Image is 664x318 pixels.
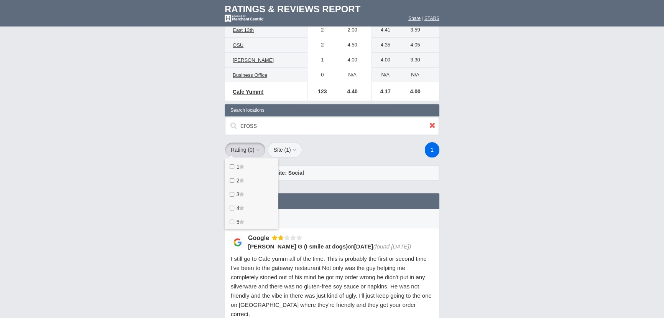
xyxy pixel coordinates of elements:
[424,16,439,21] a: STARS
[307,68,334,83] td: 0
[229,56,278,65] a: [PERSON_NAME]
[333,68,371,83] td: N/A
[395,53,439,68] td: 3.30
[237,164,240,170] span: 1
[373,243,411,250] span: (found [DATE])
[248,234,272,242] div: Google
[395,68,439,83] td: N/A
[333,53,371,68] td: 4.00
[268,142,302,157] button: Site (1)
[286,147,289,153] span: 1
[371,53,395,68] td: 4.00
[395,23,439,38] td: 3.59
[354,243,373,250] span: [DATE]
[307,38,334,53] td: 2
[408,16,421,21] a: Share
[237,205,240,211] span: 4
[225,142,266,157] button: Rating (0)
[333,82,371,101] td: 4.40
[333,23,371,38] td: 2.00
[229,41,247,50] a: OSU
[237,177,240,184] span: 2
[371,82,395,101] td: 4.17
[248,243,348,250] span: [PERSON_NAME] G (I smile at dogs)
[237,219,240,225] span: 5
[237,191,240,197] span: 3
[250,147,253,153] span: 0
[233,89,264,95] span: Cafe Yumm!
[229,71,271,80] a: Business Office
[233,27,254,33] span: East 13th
[229,26,258,35] a: East 13th
[229,87,268,96] a: Cafe Yumm!
[233,57,274,63] span: [PERSON_NAME]
[225,15,264,22] img: mc-powered-by-logo-white-103.png
[248,242,428,250] div: on
[307,23,334,38] td: 2
[425,142,439,157] a: 1
[233,42,243,48] span: OSU
[231,235,244,249] img: Google
[371,23,395,38] td: 4.41
[395,38,439,53] td: 4.05
[307,53,334,68] td: 1
[231,255,432,317] span: I still go to Cafe yumm all of the time. This is probably the first or second time I've been to t...
[233,72,267,78] span: Business Office
[422,16,423,21] span: |
[307,82,334,101] td: 123
[371,38,395,53] td: 4.35
[333,38,371,53] td: 4.50
[395,82,439,101] td: 4.00
[371,68,395,83] td: N/A
[266,166,439,180] div: Site: Social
